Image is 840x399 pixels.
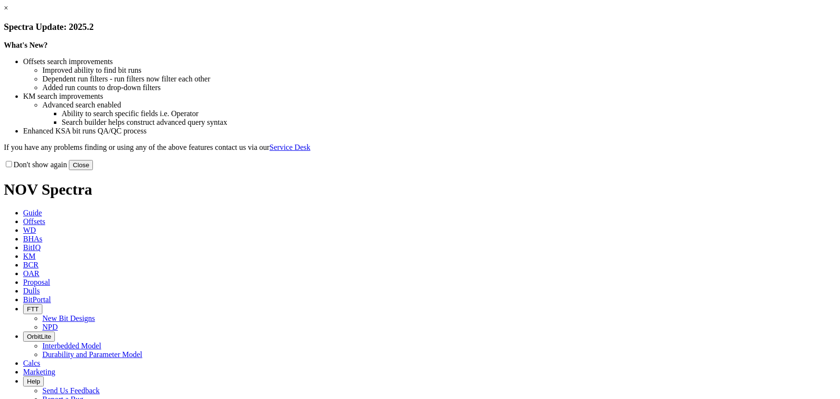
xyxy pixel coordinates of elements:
[23,217,45,226] span: Offsets
[27,306,39,313] span: FTT
[27,333,51,340] span: OrbitLite
[23,278,50,286] span: Proposal
[23,295,51,304] span: BitPortal
[42,323,58,331] a: NPD
[23,127,836,135] li: Enhanced KSA bit runs QA/QC process
[23,243,40,252] span: BitIQ
[42,83,836,92] li: Added run counts to drop-down filters
[62,118,836,127] li: Search builder helps construct advanced query syntax
[69,160,93,170] button: Close
[4,41,48,49] strong: What's New?
[42,342,101,350] a: Interbedded Model
[4,181,836,199] h1: NOV Spectra
[62,109,836,118] li: Ability to search specific fields i.e. Operator
[4,143,836,152] p: If you have any problems finding or using any of the above features contact us via our
[23,287,40,295] span: Dulls
[270,143,310,151] a: Service Desk
[42,101,836,109] li: Advanced search enabled
[23,269,39,278] span: OAR
[4,4,8,12] a: ×
[23,368,55,376] span: Marketing
[23,57,836,66] li: Offsets search improvements
[23,359,40,367] span: Calcs
[42,386,100,395] a: Send Us Feedback
[27,378,40,385] span: Help
[6,161,12,167] input: Don't show again
[23,92,836,101] li: KM search improvements
[4,160,67,169] label: Don't show again
[4,22,836,32] h3: Spectra Update: 2025.2
[23,261,39,269] span: BCR
[42,66,836,75] li: Improved ability to find bit runs
[23,235,42,243] span: BHAs
[42,350,142,359] a: Durability and Parameter Model
[23,226,36,234] span: WD
[23,209,42,217] span: Guide
[42,314,95,322] a: New Bit Designs
[42,75,836,83] li: Dependent run filters - run filters now filter each other
[23,252,36,260] span: KM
